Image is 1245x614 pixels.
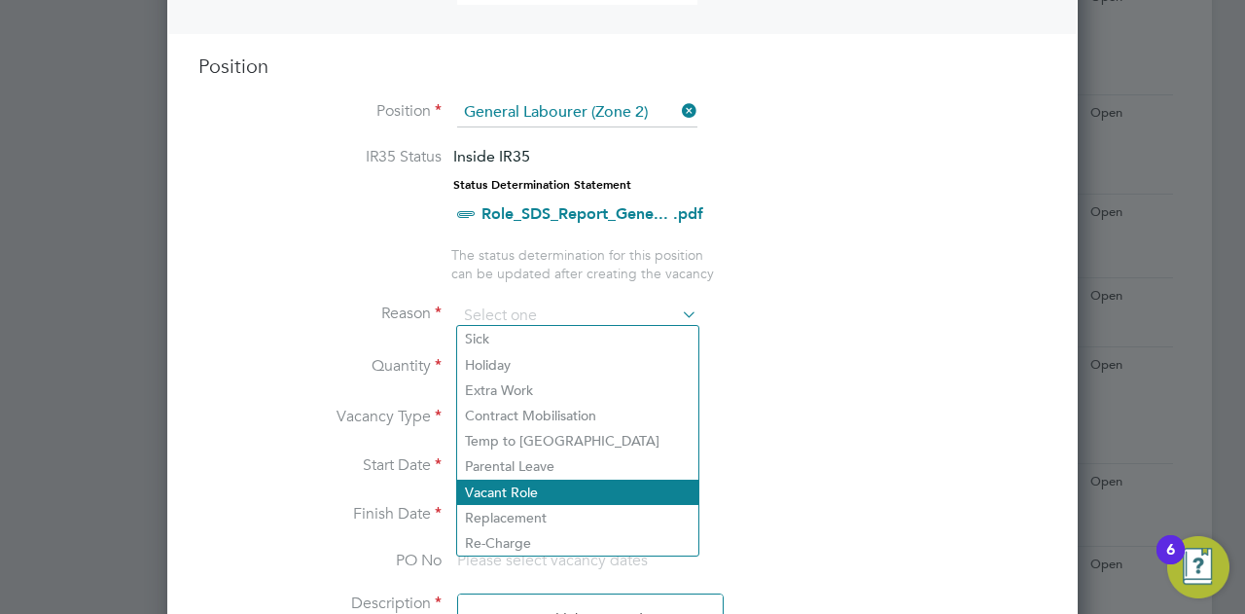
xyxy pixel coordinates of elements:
li: Parental Leave [457,453,698,479]
a: Role_SDS_Report_Gene... .pdf [481,204,703,223]
li: Holiday [457,352,698,378]
input: Select one [457,302,697,331]
label: IR35 Status [198,147,442,167]
li: Vacant Role [457,480,698,505]
li: Temp to [GEOGRAPHIC_DATA] [457,428,698,453]
label: Quantity [198,356,442,377]
li: Replacement [457,505,698,530]
li: Re-Charge [457,530,698,556]
label: Description [198,594,442,614]
span: Inside IR35 [453,147,530,165]
li: Contract Mobilisation [457,403,698,428]
div: 6 [1166,550,1175,575]
span: Please select vacancy dates [457,551,648,570]
button: Open Resource Center, 6 new notifications [1167,536,1229,598]
li: Sick [457,326,698,351]
label: Finish Date [198,504,442,524]
input: Search for... [457,98,697,127]
li: Extra Work [457,378,698,403]
label: Vacancy Type [198,407,442,427]
label: Start Date [198,455,442,476]
label: Reason [198,304,442,324]
strong: Status Determination Statement [453,178,631,192]
label: PO No [198,551,442,571]
span: The status determination for this position can be updated after creating the vacancy [451,246,714,281]
h3: Position [198,54,1047,79]
label: Position [198,101,442,122]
